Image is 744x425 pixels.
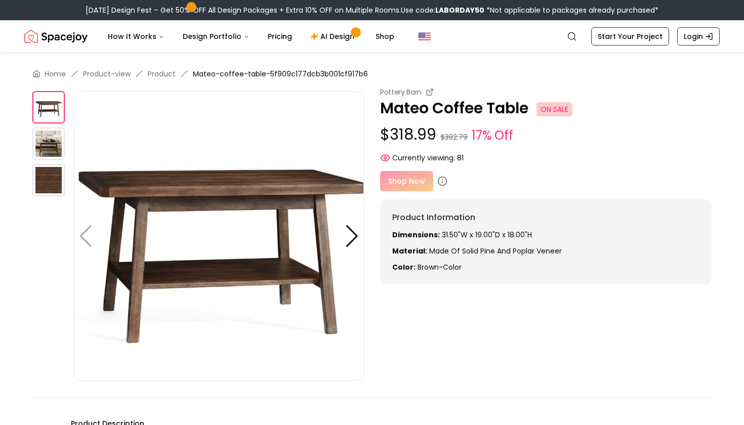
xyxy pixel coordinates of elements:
[484,5,658,15] span: *Not applicable to packages already purchased*
[302,26,365,47] a: AI Design
[677,27,720,46] a: Login
[392,230,699,240] p: 31.50"W x 19.00"D x 18.00"H
[591,27,669,46] a: Start Your Project
[83,69,131,79] a: Product-view
[380,87,422,97] small: Pottery Barn
[401,5,484,15] span: Use code:
[86,5,658,15] div: [DATE] Design Fest – Get 50% OFF All Design Packages + Extra 10% OFF on Multiple Rooms.
[32,69,712,79] nav: breadcrumb
[74,91,364,381] img: https://storage.googleapis.com/spacejoy-main/assets/5f909c177dcb3b001cf917b6/product_0_3mm9i46gi76i
[100,26,402,47] nav: Main
[440,132,468,142] small: $382.79
[260,26,300,47] a: Pricing
[148,69,176,79] a: Product
[419,30,431,42] img: United States
[392,211,699,224] h6: Product Information
[24,26,88,47] img: Spacejoy Logo
[24,20,720,53] nav: Global
[380,125,712,145] p: $318.99
[45,69,66,79] a: Home
[100,26,173,47] button: How It Works
[418,262,462,272] span: brown-color
[193,69,368,79] span: Mateo-coffee-table-5f909c177dcb3b001cf917b6
[472,126,513,145] small: 17% Off
[392,262,416,272] strong: Color:
[364,91,654,381] img: https://storage.googleapis.com/spacejoy-main/assets/5f909c177dcb3b001cf917b6/product_1_9okc21g4aid3
[392,230,440,240] strong: Dimensions:
[392,246,427,256] strong: Material:
[175,26,258,47] button: Design Portfolio
[32,164,65,196] img: https://storage.googleapis.com/spacejoy-main/assets/5f909c177dcb3b001cf917b6/product_0_ppe5feife4af
[32,91,65,123] img: https://storage.googleapis.com/spacejoy-main/assets/5f909c177dcb3b001cf917b6/product_0_3mm9i46gi76i
[24,26,88,47] a: Spacejoy
[380,99,712,117] p: Mateo Coffee Table
[367,26,402,47] a: Shop
[435,5,484,15] b: LABORDAY50
[457,153,464,163] span: 81
[536,102,572,116] span: ON SALE
[429,246,562,256] span: Made of solid pine and poplar veneer
[392,153,455,163] span: Currently viewing:
[32,127,65,160] img: https://storage.googleapis.com/spacejoy-main/assets/5f909c177dcb3b001cf917b6/product_1_9okc21g4aid3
